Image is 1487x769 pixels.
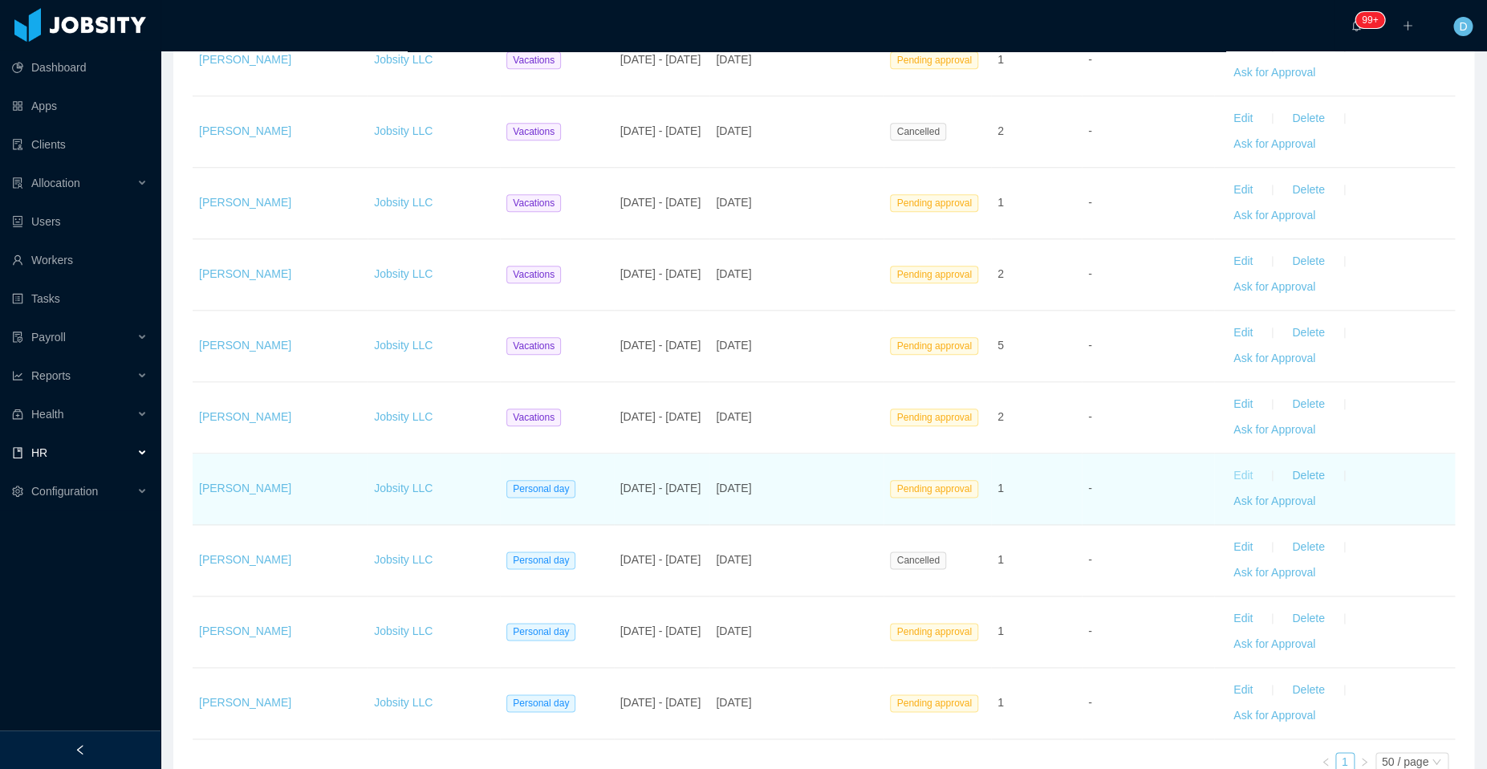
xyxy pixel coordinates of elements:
a: [PERSON_NAME] [199,196,291,209]
button: Ask for Approval [1221,203,1328,229]
span: Personal day [506,694,575,712]
span: [DATE] - [DATE] [620,53,701,66]
span: 1 [997,625,1004,637]
span: - [1088,53,1092,66]
button: Edit [1221,535,1266,560]
span: [DATE] - [DATE] [620,553,701,566]
button: Edit [1221,677,1266,703]
span: Pending approval [890,694,977,712]
span: Vacations [506,123,561,140]
span: 2 [997,410,1004,423]
button: Edit [1221,249,1266,275]
sup: 332 [1355,12,1384,28]
i: icon: left [1321,757,1331,767]
span: Reports [31,369,71,382]
a: Jobsity LLC [374,696,433,709]
span: Vacations [506,266,561,283]
span: [DATE] [716,410,751,423]
span: Pending approval [890,623,977,641]
button: Delete [1279,177,1337,203]
span: Allocation [31,177,80,189]
a: Jobsity LLC [374,53,433,66]
button: Delete [1279,320,1337,346]
span: 2 [997,267,1004,280]
span: Vacations [506,51,561,69]
button: Edit [1221,320,1266,346]
button: Delete [1279,677,1337,703]
span: [DATE] [716,267,751,280]
span: [DATE] - [DATE] [620,482,701,494]
a: [PERSON_NAME] [199,625,291,637]
span: Pending approval [890,194,977,212]
span: 1 [997,53,1004,66]
button: Ask for Approval [1221,132,1328,157]
a: Jobsity LLC [374,625,433,637]
i: icon: solution [12,177,23,189]
span: Pending approval [890,337,977,355]
span: HR [31,446,47,459]
i: icon: medicine-box [12,409,23,420]
span: Vacations [506,337,561,355]
button: Delete [1279,606,1337,632]
span: Cancelled [890,551,945,569]
span: [DATE] - [DATE] [620,267,701,280]
span: Health [31,408,63,421]
a: Jobsity LLC [374,124,433,137]
i: icon: bell [1351,20,1362,31]
a: [PERSON_NAME] [199,482,291,494]
span: [DATE] - [DATE] [620,696,701,709]
span: Configuration [31,485,98,498]
span: 1 [997,196,1004,209]
button: Delete [1279,392,1337,417]
button: Delete [1279,535,1337,560]
span: - [1088,696,1092,709]
a: [PERSON_NAME] [199,267,291,280]
span: [DATE] - [DATE] [620,124,701,137]
span: [DATE] [716,553,751,566]
span: Personal day [506,551,575,569]
a: [PERSON_NAME] [199,696,291,709]
span: [DATE] [716,196,751,209]
a: icon: robotUsers [12,205,148,238]
i: icon: right [1359,757,1369,767]
span: 1 [997,482,1004,494]
span: [DATE] - [DATE] [620,339,701,352]
i: icon: setting [12,486,23,497]
i: icon: book [12,447,23,458]
a: Jobsity LLC [374,196,433,209]
span: 2 [997,124,1004,137]
span: - [1088,625,1092,637]
span: - [1088,553,1092,566]
span: [DATE] [716,339,751,352]
a: icon: appstoreApps [12,90,148,122]
span: [DATE] [716,625,751,637]
button: Ask for Approval [1221,60,1328,86]
span: 1 [997,553,1004,566]
a: [PERSON_NAME] [199,410,291,423]
span: - [1088,196,1092,209]
i: icon: file-protect [12,332,23,343]
button: Delete [1279,249,1337,275]
a: icon: auditClients [12,128,148,161]
a: Jobsity LLC [374,553,433,566]
span: 5 [997,339,1004,352]
a: icon: pie-chartDashboard [12,51,148,83]
span: - [1088,482,1092,494]
button: Ask for Approval [1221,560,1328,586]
button: Ask for Approval [1221,703,1328,729]
button: Edit [1221,392,1266,417]
span: [DATE] [716,696,751,709]
button: Edit [1221,606,1266,632]
span: [DATE] [716,53,751,66]
span: Vacations [506,409,561,426]
span: Pending approval [890,266,977,283]
span: - [1088,410,1092,423]
a: icon: profileTasks [12,283,148,315]
a: [PERSON_NAME] [199,553,291,566]
span: - [1088,124,1092,137]
span: Personal day [506,623,575,641]
a: Jobsity LLC [374,410,433,423]
button: Delete [1279,463,1337,489]
span: Payroll [31,331,66,344]
span: Pending approval [890,409,977,426]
